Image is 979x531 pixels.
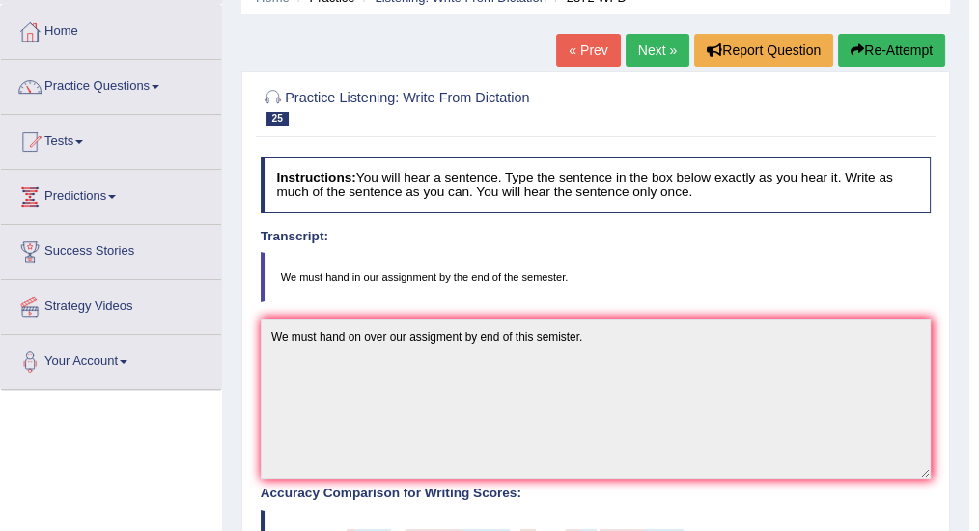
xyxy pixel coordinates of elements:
a: « Prev [556,34,620,67]
span: 25 [266,112,289,126]
blockquote: We must hand in our assignment by the end of the semester. [261,252,932,302]
a: Next » [626,34,689,67]
a: Home [1,5,221,53]
a: Success Stories [1,225,221,273]
h4: Transcript: [261,230,932,244]
a: Strategy Videos [1,280,221,328]
a: Tests [1,115,221,163]
h4: You will hear a sentence. Type the sentence in the box below exactly as you hear it. Write as muc... [261,157,932,212]
a: Predictions [1,170,221,218]
button: Re-Attempt [838,34,945,67]
h2: Practice Listening: Write From Dictation [261,86,677,126]
h4: Accuracy Comparison for Writing Scores: [261,487,932,501]
a: Practice Questions [1,60,221,108]
a: Your Account [1,335,221,383]
button: Report Question [694,34,833,67]
b: Instructions: [276,170,355,184]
